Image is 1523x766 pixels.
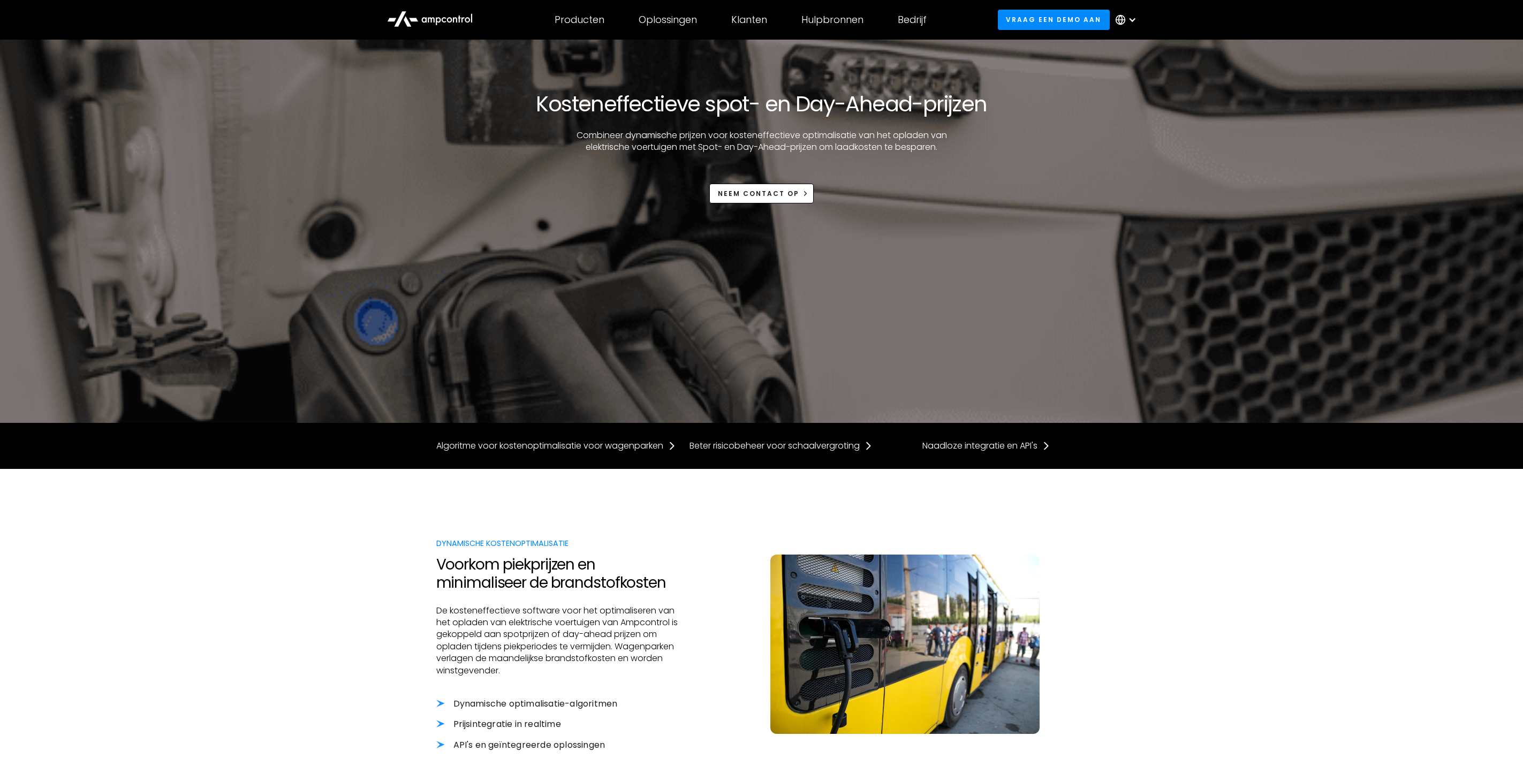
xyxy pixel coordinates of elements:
p: De kosteneffectieve software voor het optimaliseren van het opladen van elektrische voertuigen va... [436,605,690,677]
div: Klanten [731,14,767,26]
a: Algoritme voor kostenoptimalisatie voor wagenparken [436,440,676,452]
div: Dynamische kostenoptimalisatie [436,537,690,549]
div: Bedrijf [898,14,927,26]
h1: Kosteneffectieve spot- en Day-Ahead-prijzen [536,91,987,117]
a: Beter risicobeheer voor schaalvergroting [689,440,873,452]
div: Hulpbronnen [801,14,863,26]
div: Producten [555,14,604,26]
p: Combineer dynamische prijzen voor kosteneffectieve optimalisatie van het opladen van elektrische ... [566,130,957,154]
div: Oplossingen [639,14,697,26]
img: opladen van elektrische bussen met EV-oplader [770,555,1040,734]
div: Naadloze integratie en API's [922,440,1037,452]
a: Vraag een demo aan [998,10,1110,29]
div: Beter risicobeheer voor schaalvergroting [689,440,860,452]
li: Dynamische optimalisatie-algoritmen [436,698,690,710]
a: Naadloze integratie en API's [922,440,1050,452]
a: Neem contact op [709,184,814,203]
div: Algoritme voor kostenoptimalisatie voor wagenparken [436,440,663,452]
h2: Voorkom piekprijzen en minimaliseer de brandstofkosten [436,556,690,591]
div: Neem contact op [718,189,799,199]
li: Prijsintegratie in realtime [436,718,690,730]
li: API's en geïntegreerde oplossingen [436,739,690,751]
